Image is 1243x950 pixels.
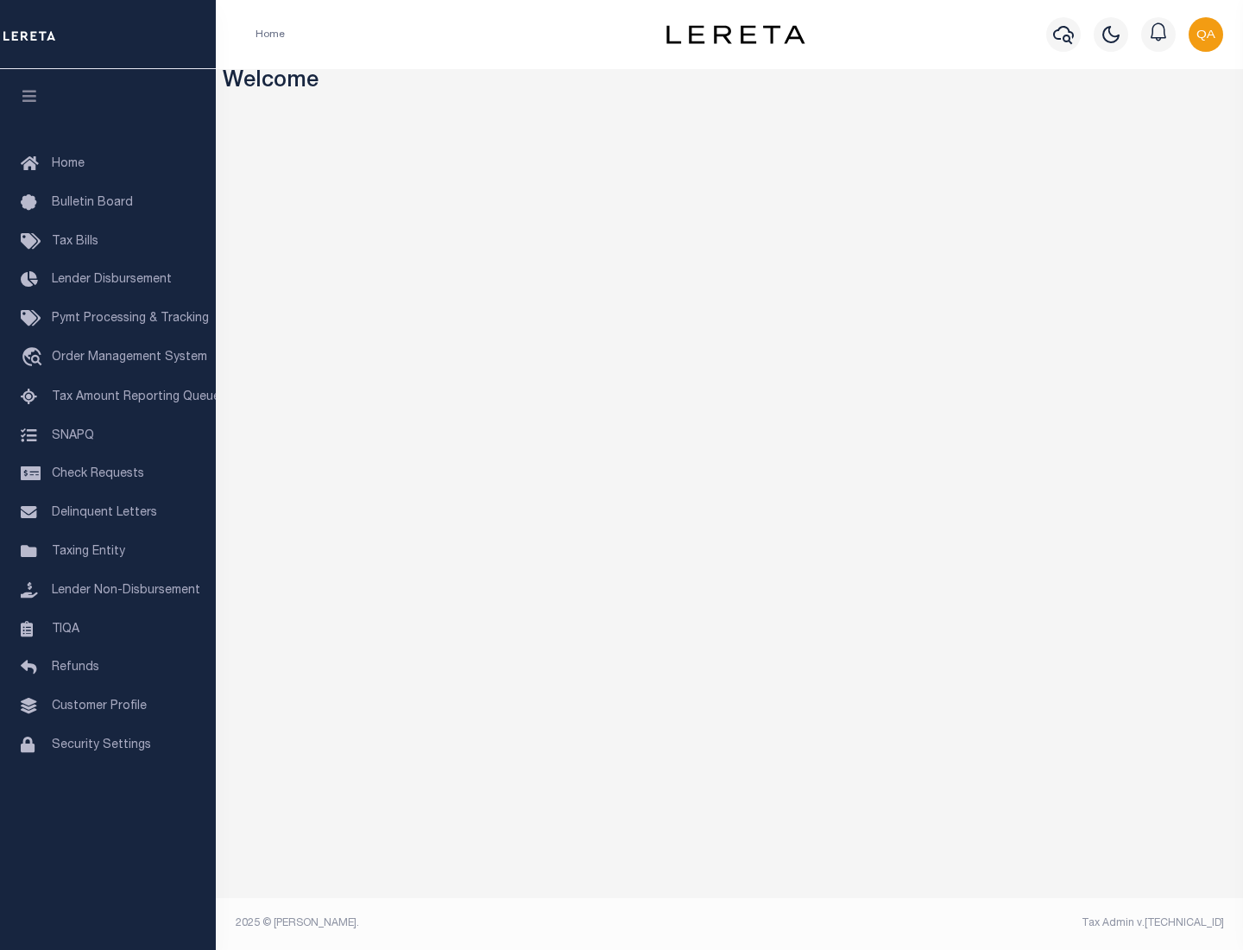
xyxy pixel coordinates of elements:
img: svg+xml;base64,PHN2ZyB4bWxucz0iaHR0cDovL3d3dy53My5vcmcvMjAwMC9zdmciIHBvaW50ZXItZXZlbnRzPSJub25lIi... [1189,17,1223,52]
span: Home [52,158,85,170]
span: Order Management System [52,351,207,364]
img: logo-dark.svg [666,25,804,44]
i: travel_explore [21,347,48,370]
span: Delinquent Letters [52,507,157,519]
span: Tax Amount Reporting Queue [52,391,220,403]
span: Check Requests [52,468,144,480]
span: Bulletin Board [52,197,133,209]
span: TIQA [52,623,79,635]
div: 2025 © [PERSON_NAME]. [223,915,730,931]
span: Taxing Entity [52,546,125,558]
span: SNAPQ [52,429,94,441]
li: Home [256,27,285,42]
span: Refunds [52,662,99,674]
div: Tax Admin v.[TECHNICAL_ID] [742,915,1224,931]
span: Tax Bills [52,236,98,248]
span: Pymt Processing & Tracking [52,313,209,325]
span: Customer Profile [52,700,147,712]
span: Security Settings [52,739,151,751]
span: Lender Non-Disbursement [52,585,200,597]
h3: Welcome [223,69,1237,96]
span: Lender Disbursement [52,274,172,286]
